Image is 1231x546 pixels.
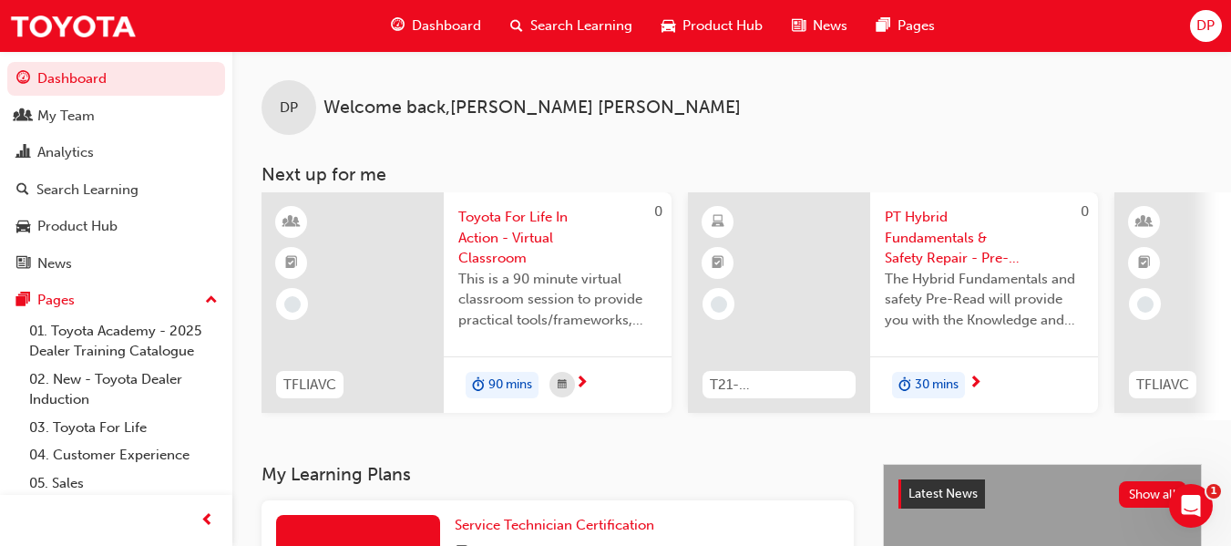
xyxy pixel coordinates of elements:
div: News [37,253,72,274]
div: Search Learning [36,180,138,201]
a: pages-iconPages [862,7,949,45]
div: Analytics [37,142,94,163]
span: next-icon [969,376,982,392]
span: people-icon [16,108,30,125]
span: learningRecordVerb_NONE-icon [1137,296,1154,313]
a: News [7,247,225,281]
iframe: Intercom live chat [1169,484,1213,528]
a: Dashboard [7,62,225,96]
span: guage-icon [391,15,405,37]
a: search-iconSearch Learning [496,7,647,45]
span: booktick-icon [712,252,724,275]
span: news-icon [792,15,805,37]
span: chart-icon [16,145,30,161]
div: My Team [37,106,95,127]
span: 1 [1206,484,1221,499]
span: Search Learning [530,15,632,36]
span: DP [280,98,298,118]
a: 0TFLIAVCToyota For Life In Action - Virtual ClassroomThis is a 90 minute virtual classroom sessio... [262,192,672,413]
span: Welcome back , [PERSON_NAME] [PERSON_NAME] [323,98,741,118]
a: 03. Toyota For Life [22,414,225,442]
span: learningResourceType_ELEARNING-icon [712,211,724,234]
span: duration-icon [898,374,911,397]
a: Product Hub [7,210,225,243]
span: search-icon [510,15,523,37]
span: This is a 90 minute virtual classroom session to provide practical tools/frameworks, behaviours a... [458,269,657,331]
h3: My Learning Plans [262,464,854,485]
a: My Team [7,99,225,133]
span: Dashboard [412,15,481,36]
button: DP [1190,10,1222,42]
button: Pages [7,283,225,317]
span: up-icon [205,289,218,313]
span: 0 [654,203,662,220]
span: Toyota For Life In Action - Virtual Classroom [458,207,657,269]
a: Latest NewsShow all [898,479,1186,509]
span: PT Hybrid Fundamentals & Safety Repair - Pre-Read [885,207,1083,269]
span: 90 mins [488,375,532,396]
span: learningResourceType_INSTRUCTOR_LED-icon [285,211,298,234]
a: 04. Customer Experience [22,441,225,469]
span: duration-icon [472,374,485,397]
span: T21-PTHV_HYBRID_PRE_READ [710,375,848,396]
button: Show all [1119,481,1187,508]
span: TFLIAVC [283,375,336,396]
span: Service Technician Certification [455,517,654,533]
span: pages-icon [877,15,890,37]
span: learningRecordVerb_NONE-icon [711,296,727,313]
span: TFLIAVC [1136,375,1189,396]
span: 0 [1081,203,1089,220]
button: DashboardMy TeamAnalyticsSearch LearningProduct HubNews [7,58,225,283]
span: next-icon [575,376,589,392]
span: car-icon [662,15,675,37]
span: car-icon [16,219,30,235]
a: 0T21-PTHV_HYBRID_PRE_READPT Hybrid Fundamentals & Safety Repair - Pre-ReadThe Hybrid Fundamentals... [688,192,1098,413]
img: Trak [9,5,137,46]
a: 01. Toyota Academy - 2025 Dealer Training Catalogue [22,317,225,366]
a: 05. Sales [22,469,225,498]
a: news-iconNews [777,7,862,45]
span: pages-icon [16,293,30,309]
span: News [813,15,847,36]
a: car-iconProduct Hub [647,7,777,45]
span: prev-icon [200,510,214,532]
span: learningResourceType_INSTRUCTOR_LED-icon [1138,211,1151,234]
div: Pages [37,290,75,311]
a: guage-iconDashboard [376,7,496,45]
span: news-icon [16,256,30,273]
span: 30 mins [915,375,959,396]
span: booktick-icon [285,252,298,275]
span: Latest News [908,486,978,501]
span: booktick-icon [1138,252,1151,275]
span: guage-icon [16,71,30,88]
a: Analytics [7,136,225,170]
span: Pages [898,15,935,36]
h3: Next up for me [232,164,1231,185]
span: Product Hub [682,15,763,36]
span: learningRecordVerb_NONE-icon [284,296,301,313]
a: 02. New - Toyota Dealer Induction [22,366,225,414]
span: search-icon [16,182,29,199]
a: Service Technician Certification [455,515,662,536]
span: calendar-icon [558,374,567,397]
a: Search Learning [7,173,225,207]
span: DP [1196,15,1215,36]
span: The Hybrid Fundamentals and safety Pre-Read will provide you with the Knowledge and Understanding... [885,269,1083,331]
div: Product Hub [37,216,118,237]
